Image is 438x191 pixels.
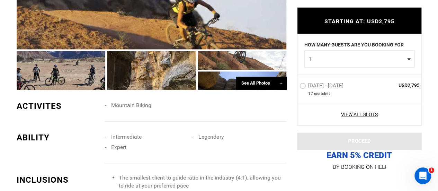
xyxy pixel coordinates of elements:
span: USD2,795 [369,82,420,89]
span: Mountain Biking [111,102,151,108]
span: Intermediate [111,133,141,140]
p: BY BOOKING ON HELI [297,162,422,172]
div: ABILITY [17,132,100,144]
span: 1 [309,55,405,62]
span: s [322,91,324,97]
iframe: Intercom live chat [414,167,431,184]
button: 1 [304,50,414,68]
div: INCLUSIONS [17,174,100,185]
span: STARTING AT: USD2,795 [324,18,394,25]
span: → [279,80,283,86]
span: Expert [111,144,126,150]
a: View All Slots [300,111,420,118]
span: 1 [429,167,434,173]
label: HOW MANY GUESTS ARE YOU BOOKING FOR [304,41,404,50]
span: 12 [308,91,313,97]
span: seat left [314,91,330,97]
li: The smallest client to guide ratio in the industry (4:1), allowing you to ride at your preferred ... [118,174,286,190]
div: ACTIVITES [17,100,100,112]
label: [DATE] - [DATE] [300,83,345,91]
button: PROCEED [297,132,422,150]
span: Legendary [198,133,224,140]
div: See All Photos [236,77,287,90]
